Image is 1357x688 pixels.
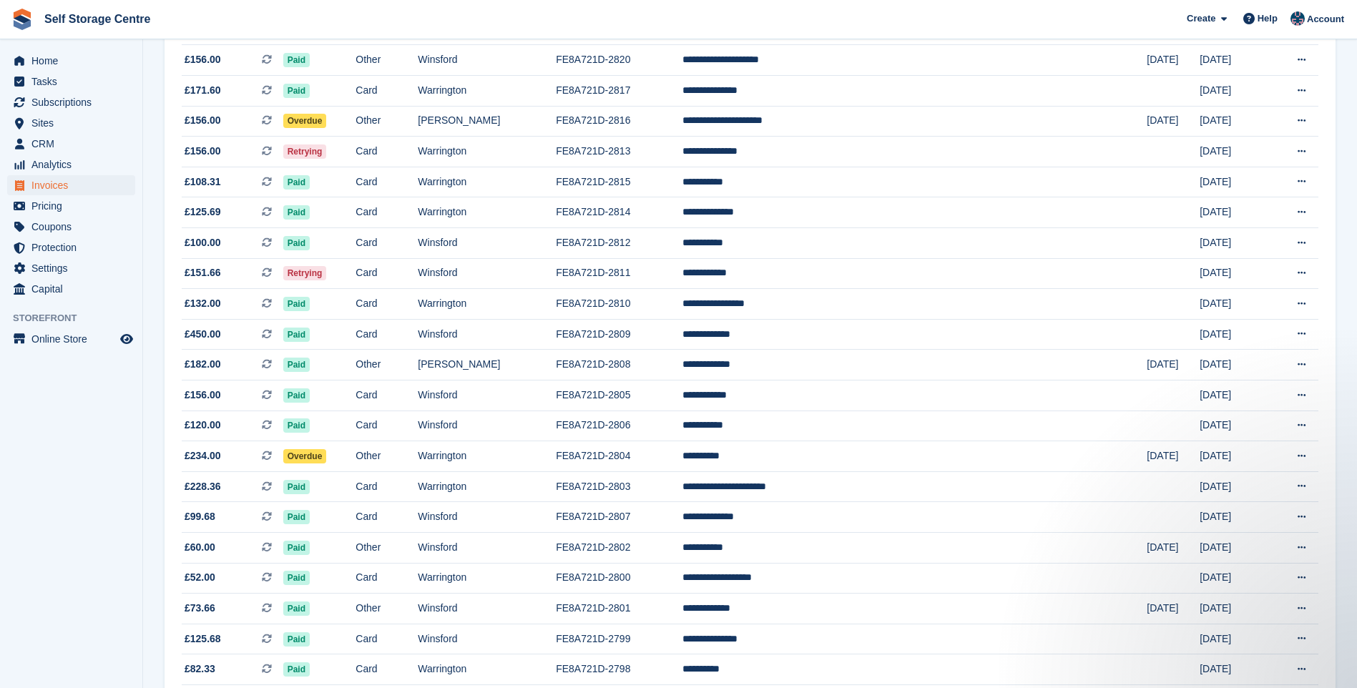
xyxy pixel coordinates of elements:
td: Warrington [418,137,556,167]
a: menu [7,113,135,133]
span: Retrying [283,266,327,280]
span: £156.00 [185,388,221,403]
span: Tasks [31,72,117,92]
td: [DATE] [1200,319,1268,350]
td: FE8A721D-2814 [556,197,682,228]
td: [DATE] [1147,594,1200,624]
span: Create [1187,11,1215,26]
td: FE8A721D-2798 [556,654,682,685]
td: Warrington [418,76,556,107]
td: FE8A721D-2805 [556,380,682,411]
td: Card [356,197,418,228]
td: Other [356,594,418,624]
a: Preview store [118,330,135,348]
span: Paid [283,205,310,220]
td: Winsford [418,594,556,624]
span: Home [31,51,117,71]
a: menu [7,92,135,112]
a: menu [7,258,135,278]
td: Winsford [418,532,556,563]
span: £132.00 [185,296,221,311]
span: Invoices [31,175,117,195]
span: Capital [31,279,117,299]
td: [DATE] [1200,76,1268,107]
td: Other [356,441,418,472]
span: Paid [283,632,310,647]
span: £156.00 [185,113,221,128]
td: [DATE] [1200,350,1268,380]
span: Paid [283,358,310,372]
span: £156.00 [185,144,221,159]
span: £125.68 [185,632,221,647]
td: [DATE] [1147,441,1200,472]
td: Other [356,106,418,137]
a: menu [7,72,135,92]
td: [DATE] [1200,106,1268,137]
td: [DATE] [1200,654,1268,685]
td: [DATE] [1200,167,1268,197]
td: Winsford [418,319,556,350]
td: FE8A721D-2800 [556,563,682,594]
a: menu [7,154,135,175]
td: Warrington [418,167,556,197]
span: CRM [31,134,117,154]
td: Card [356,228,418,259]
td: [DATE] [1200,532,1268,563]
td: [DATE] [1200,380,1268,411]
td: Warrington [418,563,556,594]
span: Paid [283,662,310,677]
a: menu [7,217,135,237]
td: [DATE] [1147,532,1200,563]
td: [DATE] [1200,197,1268,228]
td: Winsford [418,228,556,259]
td: [DATE] [1200,289,1268,320]
td: Card [356,289,418,320]
td: [DATE] [1200,471,1268,502]
span: £125.69 [185,205,221,220]
td: Card [356,563,418,594]
span: £234.00 [185,448,221,463]
td: [DATE] [1200,441,1268,472]
td: Card [356,319,418,350]
td: Warrington [418,471,556,502]
td: Card [356,258,418,289]
span: Help [1258,11,1278,26]
span: Paid [283,601,310,616]
td: Winsford [418,624,556,654]
td: Winsford [418,502,556,533]
span: £52.00 [185,570,215,585]
img: Clair Cole [1290,11,1305,26]
span: Retrying [283,144,327,159]
td: [DATE] [1200,624,1268,654]
span: Sites [31,113,117,133]
span: £156.00 [185,52,221,67]
span: Paid [283,388,310,403]
td: FE8A721D-2815 [556,167,682,197]
a: menu [7,175,135,195]
a: menu [7,196,135,216]
span: Paid [283,418,310,433]
span: Analytics [31,154,117,175]
span: Coupons [31,217,117,237]
td: FE8A721D-2816 [556,106,682,137]
td: [DATE] [1147,350,1200,380]
td: [DATE] [1200,45,1268,76]
td: [PERSON_NAME] [418,106,556,137]
span: Paid [283,53,310,67]
img: stora-icon-8386f47178a22dfd0bd8f6a31ec36ba5ce8667c1dd55bd0f319d3a0aa187defe.svg [11,9,33,30]
span: Overdue [283,114,327,128]
td: Card [356,411,418,441]
td: [DATE] [1147,106,1200,137]
span: Subscriptions [31,92,117,112]
span: Paid [283,236,310,250]
td: FE8A721D-2803 [556,471,682,502]
td: Winsford [418,380,556,411]
td: Other [356,45,418,76]
td: FE8A721D-2806 [556,411,682,441]
span: £60.00 [185,540,215,555]
td: FE8A721D-2811 [556,258,682,289]
td: [DATE] [1200,137,1268,167]
span: £450.00 [185,327,221,342]
td: Warrington [418,289,556,320]
td: FE8A721D-2799 [556,624,682,654]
